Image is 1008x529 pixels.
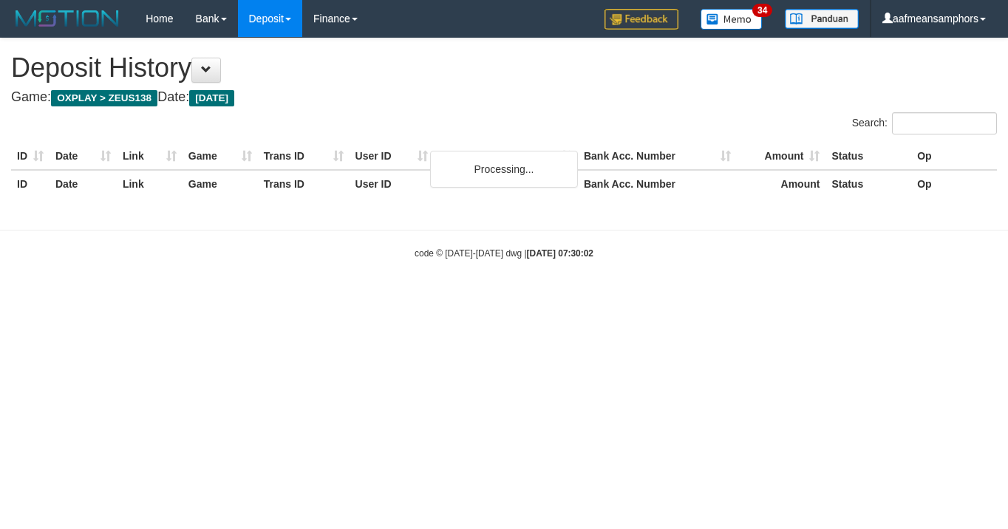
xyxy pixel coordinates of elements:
[11,53,997,83] h1: Deposit History
[785,9,859,29] img: panduan.png
[350,170,435,197] th: User ID
[117,143,183,170] th: Link
[605,9,678,30] img: Feedback.jpg
[183,143,258,170] th: Game
[527,248,593,259] strong: [DATE] 07:30:02
[737,143,826,170] th: Amount
[430,151,578,188] div: Processing...
[11,90,997,105] h4: Game: Date:
[737,170,826,197] th: Amount
[701,9,763,30] img: Button%20Memo.svg
[578,170,737,197] th: Bank Acc. Number
[183,170,258,197] th: Game
[825,143,911,170] th: Status
[258,170,350,197] th: Trans ID
[911,170,997,197] th: Op
[189,90,234,106] span: [DATE]
[434,143,578,170] th: Bank Acc. Name
[825,170,911,197] th: Status
[911,143,997,170] th: Op
[258,143,350,170] th: Trans ID
[50,170,117,197] th: Date
[852,112,997,134] label: Search:
[11,143,50,170] th: ID
[578,143,737,170] th: Bank Acc. Number
[117,170,183,197] th: Link
[11,170,50,197] th: ID
[350,143,435,170] th: User ID
[752,4,772,17] span: 34
[415,248,593,259] small: code © [DATE]-[DATE] dwg |
[11,7,123,30] img: MOTION_logo.png
[50,143,117,170] th: Date
[51,90,157,106] span: OXPLAY > ZEUS138
[892,112,997,134] input: Search:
